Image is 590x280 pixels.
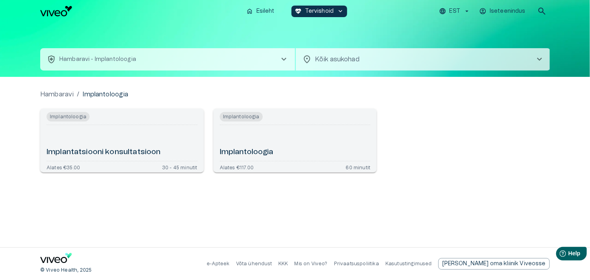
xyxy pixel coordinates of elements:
[315,55,522,64] p: Kõik asukohad
[236,260,272,267] p: Võta ühendust
[207,261,229,266] a: e-Apteek
[47,112,90,121] span: Implantoloogia
[40,253,72,266] a: Navigate to home page
[77,90,79,99] p: /
[40,109,204,172] a: Open service booking details
[243,6,279,17] button: homeEsileht
[534,3,550,19] button: open search modal
[438,6,472,17] button: EST
[256,7,275,16] p: Esileht
[478,6,527,17] button: Iseteenindus
[59,55,136,64] p: Hambaravi - Implantoloogia
[295,260,328,267] p: Mis on Viveo?
[220,164,254,169] p: Alates €117.00
[40,6,240,16] a: Navigate to homepage
[278,261,288,266] a: KKK
[537,6,547,16] span: search
[47,55,56,64] span: health_and_safety
[279,55,289,64] span: chevron_right
[449,7,460,16] p: EST
[528,244,590,266] iframe: Help widget launcher
[291,6,348,17] button: ecg_heartTervishoidkeyboard_arrow_down
[535,55,544,64] span: chevron_right
[302,55,312,64] span: location_on
[162,164,197,169] p: 30 - 45 minutit
[442,260,546,268] p: [PERSON_NAME] oma kliinik Viveosse
[438,258,550,270] a: Send email to partnership request to viveo
[47,164,80,169] p: Alates €35.00
[295,8,302,15] span: ecg_heart
[385,261,432,266] a: Kasutustingimused
[337,8,344,15] span: keyboard_arrow_down
[213,109,377,172] a: Open service booking details
[220,147,274,158] h6: Implantoloogia
[40,48,295,70] button: health_and_safetyHambaravi - Implantoloogiachevron_right
[438,258,550,270] div: [PERSON_NAME] oma kliinik Viveosse
[83,90,129,99] p: Implantoloogia
[40,267,92,274] p: © Viveo Health, 2025
[346,164,371,169] p: 60 minutit
[334,261,379,266] a: Privaatsuspoliitika
[40,90,74,99] a: Hambaravi
[47,147,161,158] h6: Implantatsiooni konsultatsioon
[40,6,72,16] img: Viveo logo
[246,8,253,15] span: home
[305,7,334,16] p: Tervishoid
[220,112,263,121] span: Implantoloogia
[490,7,526,16] p: Iseteenindus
